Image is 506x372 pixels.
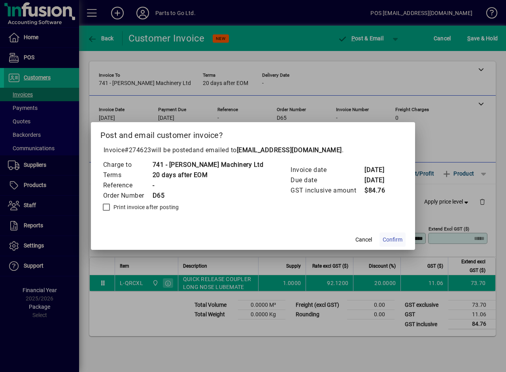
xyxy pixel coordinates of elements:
[103,170,152,180] td: Terms
[290,185,364,196] td: GST inclusive amount
[125,146,151,154] span: #274623
[152,170,264,180] td: 20 days after EOM
[364,175,396,185] td: [DATE]
[364,165,396,175] td: [DATE]
[152,191,264,201] td: D65
[103,191,152,201] td: Order Number
[290,175,364,185] td: Due date
[103,180,152,191] td: Reference
[152,180,264,191] td: -
[351,232,376,247] button: Cancel
[237,146,342,154] b: [EMAIL_ADDRESS][DOMAIN_NAME]
[193,146,342,154] span: and emailed to
[152,160,264,170] td: 741 - [PERSON_NAME] Machinery Ltd
[355,236,372,244] span: Cancel
[103,160,152,170] td: Charge to
[290,165,364,175] td: Invoice date
[112,203,179,211] label: Print invoice after posting
[364,185,396,196] td: $84.76
[91,122,415,145] h2: Post and email customer invoice?
[100,145,406,155] p: Invoice will be posted .
[379,232,406,247] button: Confirm
[383,236,402,244] span: Confirm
